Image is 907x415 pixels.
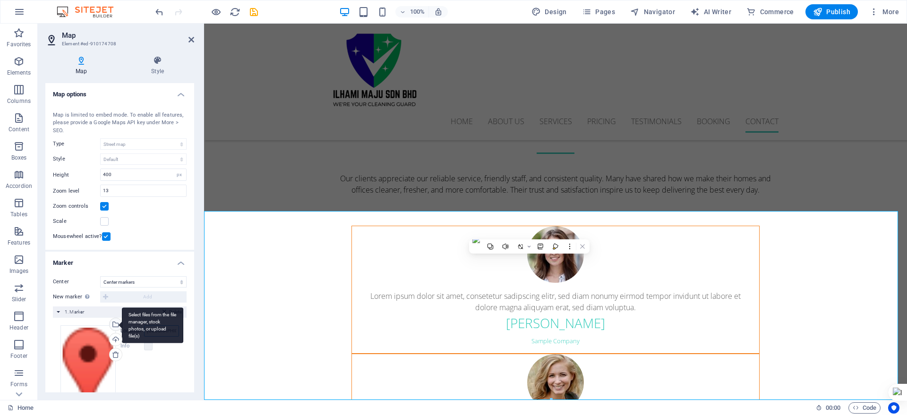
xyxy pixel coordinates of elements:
[54,6,125,17] img: Editor Logo
[869,7,899,17] span: More
[230,7,240,17] i: Reload page
[832,404,834,411] span: :
[578,4,619,19] button: Pages
[10,211,27,218] p: Tables
[45,83,194,100] h4: Map options
[62,31,194,40] h2: Map
[813,7,850,17] span: Publish
[121,56,194,76] h4: Style
[9,126,29,133] p: Content
[248,7,259,17] i: Save (Ctrl+S)
[7,97,31,105] p: Columns
[816,402,841,414] h6: Session time
[62,40,175,48] h3: Element #ed-910174708
[888,402,899,414] button: Usercentrics
[528,4,571,19] button: Design
[10,352,27,360] p: Footer
[53,138,100,150] label: Type
[248,6,259,17] button: save
[10,381,27,388] p: Forms
[582,7,615,17] span: Pages
[6,182,32,190] p: Accordion
[7,41,31,48] p: Favorites
[45,56,121,76] h4: Map
[229,6,240,17] button: reload
[173,169,186,180] div: px
[53,111,187,135] div: Map is limited to embed mode. To enable all features, please provide a Google Maps API key under ...
[53,188,100,194] label: Zoom level
[53,216,100,227] label: Scale
[109,318,122,331] a: Select files from the file manager, stock photos, or upload file(s)
[9,324,28,331] p: Header
[53,231,102,242] label: Mousewheel active?
[7,69,31,76] p: Elements
[53,276,100,288] label: Center
[395,6,429,17] button: 100%
[805,4,858,19] button: Publish
[746,7,794,17] span: Commerce
[848,402,881,414] button: Code
[9,267,29,275] p: Images
[45,252,194,269] h4: Marker
[410,6,425,17] h6: 100%
[630,7,675,17] span: Navigator
[690,7,731,17] span: AI Writer
[686,4,735,19] button: AI Writer
[853,402,876,414] span: Code
[12,296,26,303] p: Slider
[434,8,443,16] i: On resize automatically adjust zoom level to fit chosen device.
[826,402,840,414] span: 00 00
[154,7,165,17] i: Undo: Change marker (Ctrl+Z)
[122,308,183,343] div: Select files from the file manager, stock photos, or upload file(s)
[865,4,903,19] button: More
[8,402,34,414] a: Click to cancel selection. Double-click to open Pages
[53,153,100,165] label: Style
[65,309,84,314] span: 1. Marker
[53,201,100,212] label: Zoom controls
[8,239,30,246] p: Features
[531,7,567,17] span: Design
[154,6,165,17] button: undo
[120,340,144,352] label: Info
[743,4,798,19] button: Commerce
[53,291,100,303] label: New marker
[53,172,100,178] label: Height
[626,4,679,19] button: Navigator
[11,154,27,161] p: Boxes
